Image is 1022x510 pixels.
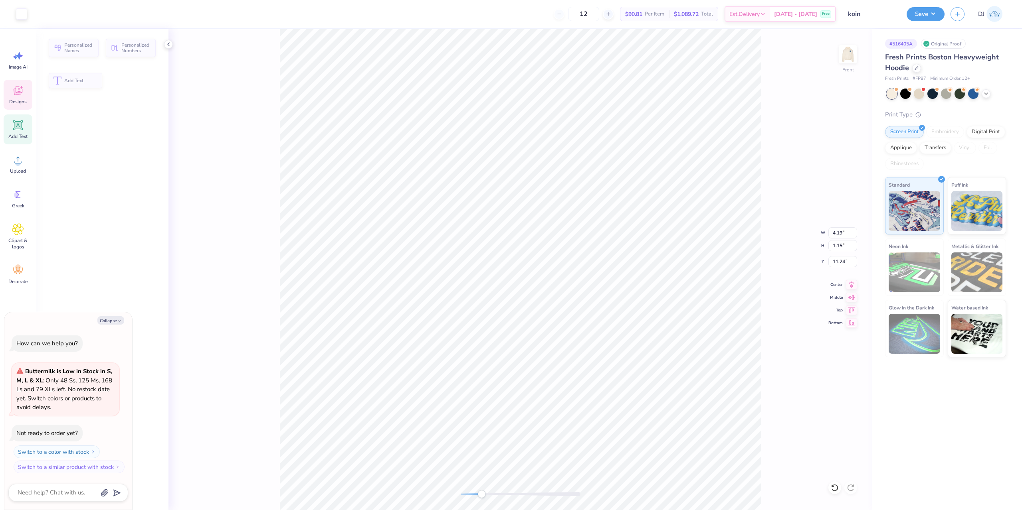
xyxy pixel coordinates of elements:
span: Clipart & logos [5,237,31,250]
div: # 516405A [885,39,917,49]
span: [DATE] - [DATE] [774,10,817,18]
div: Foil [978,142,997,154]
strong: Buttermilk is Low in Stock in S, M, L & XL [16,367,112,384]
span: Center [828,282,843,288]
input: – – [568,7,599,21]
img: Glow in the Dark Ink [889,314,940,354]
span: Fresh Prints [885,75,909,82]
span: Fresh Prints Boston Heavyweight Hoodie [885,52,999,73]
a: DJ [974,6,1006,22]
input: Untitled Design [842,6,901,22]
button: Switch to a similar product with stock [14,461,125,473]
div: How can we help you? [16,339,78,347]
span: Add Text [8,133,28,140]
div: Digital Print [967,126,1005,138]
span: Total [701,10,713,18]
span: Greek [12,203,24,209]
span: Decorate [8,278,28,285]
span: # FP87 [913,75,926,82]
button: Add Text [49,73,102,88]
span: Personalized Names [64,42,94,53]
span: Per Item [645,10,664,18]
div: Applique [885,142,917,154]
span: Image AI [9,64,28,70]
span: Upload [10,168,26,174]
span: Neon Ink [889,242,908,250]
span: Middle [828,294,843,301]
div: Front [842,66,854,73]
span: Minimum Order: 12 + [930,75,970,82]
img: Switch to a similar product with stock [115,465,120,469]
span: DJ [978,10,984,19]
span: Est. Delivery [729,10,760,18]
span: Designs [9,98,27,105]
span: Free [822,11,830,17]
div: Embroidery [926,126,964,138]
img: Standard [889,191,940,231]
span: Water based Ink [951,303,988,312]
span: Personalized Numbers [121,42,151,53]
div: Accessibility label [477,490,485,498]
span: Metallic & Glitter Ink [951,242,998,250]
span: Standard [889,181,910,189]
span: Top [828,307,843,313]
div: Transfers [919,142,951,154]
img: Switch to a color with stock [91,449,95,454]
button: Switch to a color with stock [14,445,100,458]
div: Vinyl [954,142,976,154]
span: : Only 48 Ss, 125 Ms, 168 Ls and 79 XLs left. No restock date yet. Switch colors or products to a... [16,367,112,411]
div: Original Proof [921,39,966,49]
button: Collapse [97,316,124,325]
div: Print Type [885,110,1006,119]
img: Danyl Jon Ferrer [986,6,1002,22]
img: Puff Ink [951,191,1003,231]
img: Metallic & Glitter Ink [951,252,1003,292]
span: $90.81 [625,10,642,18]
button: Save [907,7,945,21]
div: Not ready to order yet? [16,429,78,437]
img: Water based Ink [951,314,1003,354]
button: Personalized Names [49,39,99,57]
span: Bottom [828,320,843,326]
img: Front [840,46,856,62]
span: Add Text [64,78,97,83]
span: Glow in the Dark Ink [889,303,934,312]
div: Rhinestones [885,158,924,170]
span: Puff Ink [951,181,968,189]
img: Neon Ink [889,252,940,292]
span: $1,089.72 [674,10,699,18]
div: Screen Print [885,126,924,138]
button: Personalized Numbers [106,39,156,57]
